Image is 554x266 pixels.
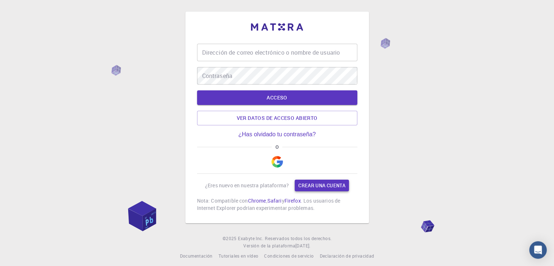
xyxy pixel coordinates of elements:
[266,197,267,204] font: ,
[197,197,248,204] font: Nota: Compatible con
[320,253,374,259] font: Declaración de privacidad
[248,197,266,204] a: Chrome
[219,253,259,260] a: Tutoriales en vídeo
[267,94,287,101] font: ACCESO
[267,197,282,204] a: Safari
[295,180,349,191] a: Crear una cuenta
[271,156,283,168] img: Google
[264,253,314,259] font: Condiciones de servicio
[219,253,259,259] font: Tutoriales en vídeo
[197,197,341,211] font: . Los usuarios de Internet Explorer podrían experimentar problemas.
[282,197,284,204] font: y
[180,253,212,259] font: Documentación
[197,111,357,125] a: Ver datos de acceso abierto
[529,241,547,259] div: Abrir Intercom Messenger
[180,253,212,260] a: Documentación
[309,243,310,249] font: .
[320,253,374,260] a: Declaración de privacidad
[223,235,226,241] font: ©
[243,243,295,249] font: Versión de la plataforma
[265,235,331,241] font: Reservados todos los derechos.
[197,90,357,105] button: ACCESO
[238,131,316,137] font: ¿Has olvidado tu contraseña?
[275,144,279,150] font: o
[264,253,314,260] a: Condiciones de servicio
[295,242,311,250] a: [DATE].
[205,182,289,189] font: ¿Eres nuevo en nuestra plataforma?
[237,114,318,121] font: Ver datos de acceso abierto
[226,235,237,241] font: 2025
[295,243,309,249] font: [DATE]
[284,197,301,204] a: Firefox
[238,235,263,242] a: Exabyte Inc.
[238,235,263,241] font: Exabyte Inc.
[238,131,316,138] a: ¿Has olvidado tu contraseña?
[298,182,345,189] font: Crear una cuenta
